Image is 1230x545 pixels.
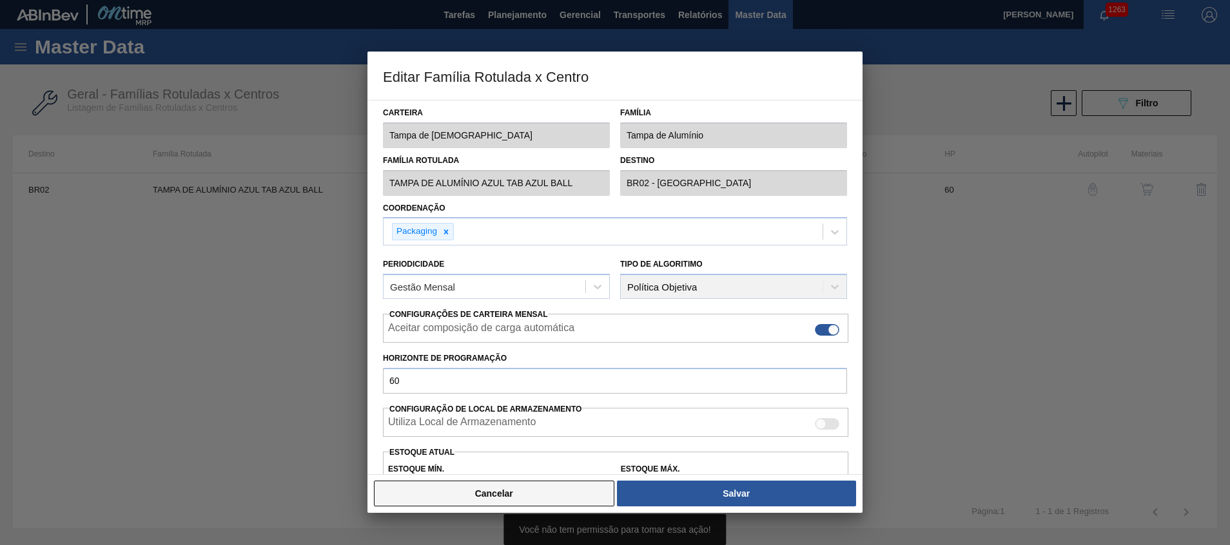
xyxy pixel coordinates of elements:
label: Estoque Mín. [388,464,444,473]
label: Horizonte de Programação [383,349,847,368]
span: Configurações de Carteira Mensal [389,310,548,319]
label: Tipo de Algoritimo [620,260,703,269]
div: Packaging [393,224,439,240]
label: Coordenação [383,204,445,213]
div: Gestão Mensal [390,282,455,292]
label: Estoque Máx. [621,464,680,473]
h3: Editar Família Rotulada x Centro [367,52,863,100]
label: Periodicidade [383,260,444,269]
span: Configuração de Local de Armazenamento [389,405,581,414]
label: Família Rotulada [383,151,610,170]
label: Família [620,104,847,122]
label: Quando ativada, o sistema irá exibir os estoques de diferentes locais de armazenamento. [388,416,536,432]
label: Destino [620,151,847,170]
label: Aceitar composição de carga automática [388,322,574,338]
label: Estoque Atual [389,448,454,457]
button: Salvar [617,481,856,506]
label: Carteira [383,104,610,122]
button: Cancelar [374,481,614,506]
